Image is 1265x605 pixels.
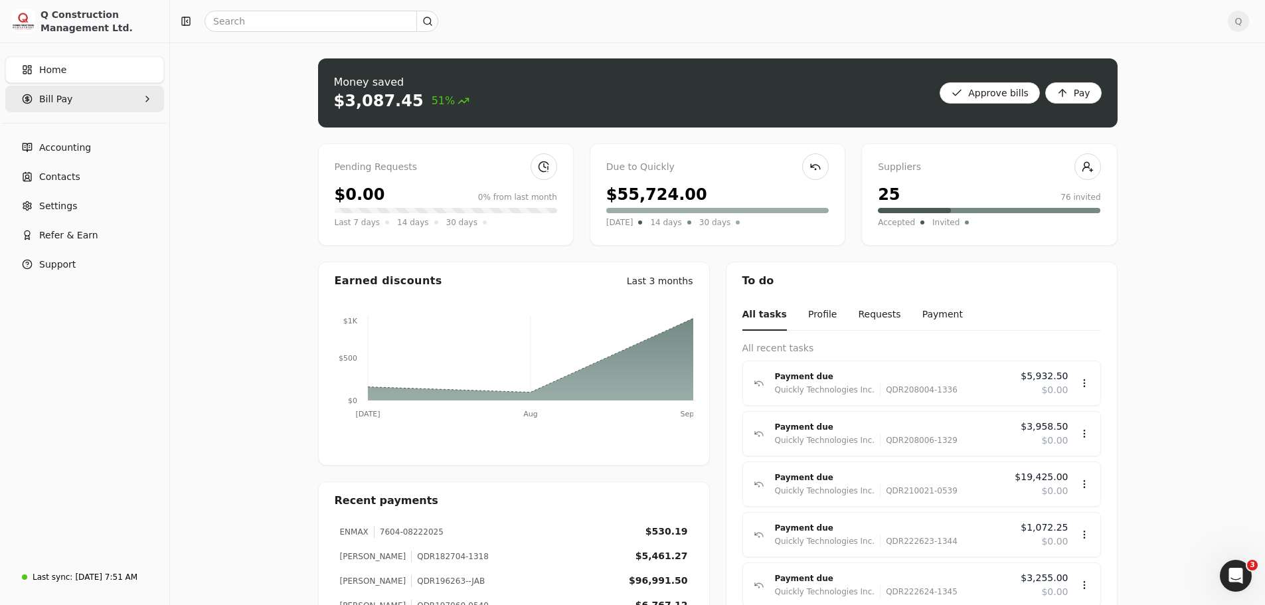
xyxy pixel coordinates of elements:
a: Accounting [5,134,164,161]
button: Q [1228,11,1249,32]
div: 76 invited [1060,191,1100,203]
div: Payment due [775,471,1005,484]
div: Q Construction Management Ltd. [41,8,158,35]
div: Quickly Technologies Inc. [775,535,875,548]
div: QDR222624-1345 [880,585,958,598]
div: Suppliers [878,160,1100,175]
div: Quickly Technologies Inc. [775,585,875,598]
a: Settings [5,193,164,219]
div: $3,087.45 [334,90,424,112]
div: To do [726,262,1117,300]
div: Last sync: [33,571,72,583]
span: $0.00 [1041,383,1068,397]
div: [PERSON_NAME] [340,551,406,562]
div: 7604-08222025 [374,526,444,538]
span: Accepted [878,216,915,229]
span: 30 days [446,216,477,229]
span: Refer & Earn [39,228,98,242]
button: Pay [1045,82,1102,104]
div: $0.00 [335,183,385,207]
button: Profile [808,300,837,331]
span: 14 days [650,216,681,229]
span: Last 7 days [335,216,380,229]
tspan: $500 [339,354,357,363]
tspan: Sep [680,410,694,418]
div: Money saved [334,74,470,90]
button: Bill Pay [5,86,164,112]
span: $0.00 [1041,535,1068,549]
span: Accounting [39,141,91,155]
div: Payment due [775,572,1011,585]
span: Contacts [39,170,80,184]
div: Payment due [775,370,1011,383]
div: Earned discounts [335,273,442,289]
div: Quickly Technologies Inc. [775,484,875,497]
button: Approve bills [940,82,1040,104]
div: QDR196263--JAB [411,575,485,587]
div: QDR208006-1329 [880,434,958,447]
button: All tasks [742,300,787,331]
div: $530.19 [645,525,688,539]
span: Invited [932,216,960,229]
div: Quickly Technologies Inc. [775,434,875,447]
div: [DATE] 7:51 AM [75,571,137,583]
span: $1,072.25 [1021,521,1068,535]
span: 30 days [699,216,730,229]
div: 25 [878,183,900,207]
div: 0% from last month [478,191,557,203]
span: Support [39,258,76,272]
div: Payment due [775,521,1011,535]
div: QDR208004-1336 [880,383,958,396]
div: QDR222623-1344 [880,535,958,548]
button: Payment [922,300,963,331]
div: All recent tasks [742,341,1101,355]
button: Refer & Earn [5,222,164,248]
tspan: [DATE] [355,410,380,418]
div: Payment due [775,420,1011,434]
a: Contacts [5,163,164,190]
span: Home [39,63,66,77]
span: Bill Pay [39,92,72,106]
span: $0.00 [1041,585,1068,599]
input: Search [205,11,438,32]
a: Home [5,56,164,83]
span: $3,255.00 [1021,571,1068,585]
span: $0.00 [1041,434,1068,448]
span: $19,425.00 [1015,470,1068,484]
tspan: Aug [523,410,537,418]
span: Settings [39,199,77,213]
span: 3 [1247,560,1258,570]
div: $5,461.27 [635,549,688,563]
div: QDR210021-0539 [880,484,958,497]
span: $3,958.50 [1021,420,1068,434]
span: [DATE] [606,216,633,229]
tspan: $0 [348,396,357,405]
span: $5,932.50 [1021,369,1068,383]
div: $96,991.50 [629,574,688,588]
div: Quickly Technologies Inc. [775,383,875,396]
iframe: Intercom live chat [1220,560,1252,592]
div: QDR182704-1318 [411,551,489,562]
button: Support [5,251,164,278]
div: Last 3 months [627,274,693,288]
span: 14 days [397,216,428,229]
div: Due to Quickly [606,160,829,175]
span: 51% [432,93,470,109]
div: ENMAX [340,526,369,538]
img: 3171ca1f-602b-4dfe-91f0-0ace091e1481.jpeg [11,9,35,33]
button: Requests [858,300,900,331]
div: Recent payments [319,482,709,519]
div: [PERSON_NAME] [340,575,406,587]
div: Pending Requests [335,160,557,175]
div: $55,724.00 [606,183,707,207]
tspan: $1K [343,317,357,325]
span: $0.00 [1041,484,1068,498]
a: Last sync:[DATE] 7:51 AM [5,565,164,589]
